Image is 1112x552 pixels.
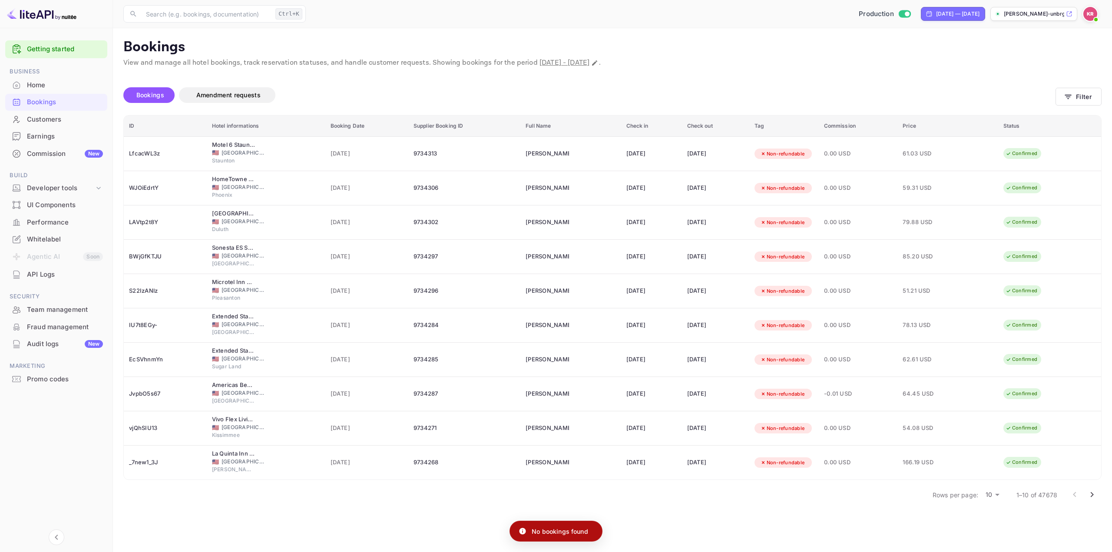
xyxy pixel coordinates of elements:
div: 9734287 [414,387,515,401]
div: 9734302 [414,215,515,229]
span: [GEOGRAPHIC_DATA] [212,397,255,405]
span: 166.19 USD [903,458,946,467]
p: [PERSON_NAME]-unbrg.[PERSON_NAME]... [1004,10,1064,18]
div: Switch to Sandbox mode [855,9,914,19]
div: WJOiEdrtY [129,181,202,195]
span: 79.88 USD [903,218,946,227]
div: Earnings [27,132,103,142]
div: 9734296 [414,284,515,298]
span: [PERSON_NAME] [212,466,255,473]
div: New [85,150,103,158]
span: Bookings [136,91,164,99]
div: Non-refundable [755,457,811,468]
div: Wanda Rodriguez [526,421,569,435]
span: Amendment requests [196,91,261,99]
a: UI Components [5,197,107,213]
div: CommissionNew [5,145,107,162]
div: 10 [982,489,1003,501]
div: Promo codes [5,371,107,388]
div: Extended Stay America Suites Houston Sugar Land [212,347,255,355]
div: Motel 6 Staunton, VA [212,141,255,149]
span: [DATE] [331,218,403,227]
div: Non-refundable [755,217,811,228]
input: Search (e.g. bookings, documentation) [141,5,272,23]
div: [DATE] [687,284,744,298]
div: _7new1_3J [129,456,202,469]
th: Check out [682,116,749,137]
span: United States of America [212,150,219,155]
div: Earnings [5,128,107,145]
div: 9734313 [414,147,515,161]
p: 1–10 of 47678 [1016,490,1057,499]
div: Bookings [5,94,107,111]
div: Sonesta ES Suites New Orleans Downtown [212,244,255,252]
div: Fraud management [27,322,103,332]
div: [DATE] [687,318,744,332]
a: Whitelabel [5,231,107,247]
div: Lavinia Moldovan [526,181,569,195]
div: Getting started [5,40,107,58]
span: Kissimmee [212,431,255,439]
div: Promo codes [27,374,103,384]
span: [DATE] [331,423,403,433]
span: [DATE] [331,389,403,399]
div: HomeTowne Studios by Red Roof Phoenix - West [212,175,255,184]
div: Confirmed [1000,217,1043,228]
div: [DATE] [626,318,677,332]
span: 51.21 USD [903,286,946,296]
div: Sherlyn Phillip [526,318,569,332]
span: [GEOGRAPHIC_DATA] [222,149,265,157]
span: [DATE] [331,149,403,159]
div: API Logs [5,266,107,283]
div: Non-refundable [755,286,811,297]
div: Confirmed [1000,251,1043,262]
img: LiteAPI logo [7,7,76,21]
div: 9734297 [414,250,515,264]
div: Todd Casper [526,456,569,469]
span: [GEOGRAPHIC_DATA] [222,458,265,466]
span: [GEOGRAPHIC_DATA] [222,183,265,191]
span: [GEOGRAPHIC_DATA] [222,321,265,328]
span: Production [859,9,894,19]
div: Non-refundable [755,149,811,159]
th: Booking Date [325,116,408,137]
div: Fraud management [5,319,107,336]
span: [GEOGRAPHIC_DATA] [222,423,265,431]
span: 78.13 USD [903,321,946,330]
a: Earnings [5,128,107,144]
div: La Quinta Inn & Suites by Wyndham Dallas - Hutchins [212,450,255,458]
a: Customers [5,111,107,127]
a: Promo codes [5,371,107,387]
span: Security [5,292,107,301]
span: 0.00 USD [824,252,893,261]
span: Pleasanton [212,294,255,302]
div: Non-refundable [755,389,811,400]
th: Tag [749,116,819,137]
div: Home [5,77,107,94]
div: 9734268 [414,456,515,469]
span: Marketing [5,361,107,371]
img: Kobus Roux [1083,7,1097,21]
span: United States of America [212,185,219,190]
div: Non-refundable [755,320,811,331]
a: Bookings [5,94,107,110]
span: Duluth [212,225,255,233]
p: Bookings [123,39,1102,56]
div: UI Components [5,197,107,214]
span: [GEOGRAPHIC_DATA] [222,252,265,260]
div: UI Components [27,200,103,210]
span: [GEOGRAPHIC_DATA] [222,286,265,294]
span: [DATE] [331,321,403,330]
a: Fraud management [5,319,107,335]
div: [DATE] [687,181,744,195]
span: [GEOGRAPHIC_DATA] [222,355,265,363]
div: 9734284 [414,318,515,332]
th: Supplier Booking ID [408,116,520,137]
div: [DATE] [687,215,744,229]
div: 9734271 [414,421,515,435]
div: Non-refundable [755,251,811,262]
span: 61.03 USD [903,149,946,159]
div: [DATE] [626,215,677,229]
span: [GEOGRAPHIC_DATA] [222,218,265,225]
div: EcSVhnmYn [129,353,202,367]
